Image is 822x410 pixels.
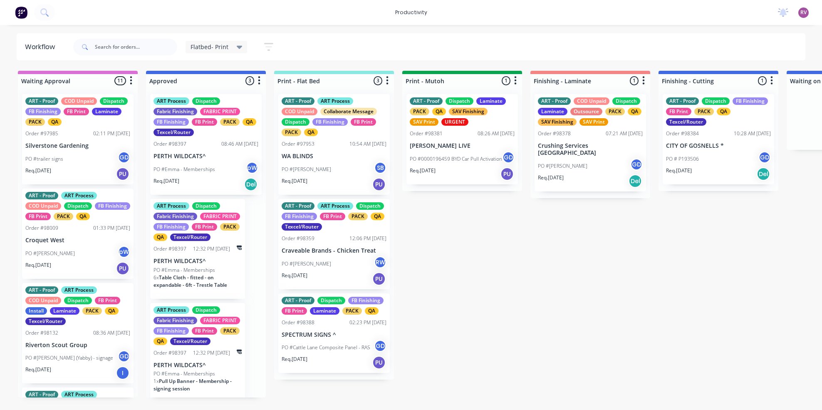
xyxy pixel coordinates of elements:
[92,108,121,115] div: Laminate
[317,202,353,210] div: ART Process
[25,286,58,294] div: ART - Proof
[105,307,119,315] div: QA
[25,167,51,174] p: Req. [DATE]
[82,307,102,315] div: PACK
[95,39,177,55] input: Search for orders...
[25,108,61,115] div: FB Finishing
[317,97,353,105] div: ART Process
[192,306,220,314] div: Dispatch
[349,319,386,326] div: 02:23 PM [DATE]
[154,274,159,281] span: 6 x
[193,245,230,253] div: 12:32 PM [DATE]
[154,378,159,385] span: 1 x
[192,97,220,105] div: Dispatch
[312,118,348,126] div: FB Finishing
[25,237,130,244] p: Croquet West
[25,97,58,105] div: ART - Proof
[200,213,240,220] div: FABRIC PRINT
[410,118,438,126] div: SAV Print
[702,97,730,105] div: Dispatch
[666,130,699,137] div: Order #98384
[348,297,384,304] div: FB Finishing
[150,199,245,299] div: ART ProcessDispatchFabric FinishingFABRIC PRINTFB FinishingFB PrintPACKQATexcel/RouterOrder #9839...
[757,167,770,181] div: Del
[282,331,386,338] p: SPECTRUM SIGNS ^
[61,286,97,294] div: ART Process
[538,118,577,126] div: SAV Finishing
[606,130,643,137] div: 07:21 AM [DATE]
[191,42,228,51] span: Flatbed- Print
[25,391,58,398] div: ART - Proof
[154,349,186,357] div: Order #98397
[118,151,130,164] div: GD
[282,297,314,304] div: ART - Proof
[282,177,307,185] p: Req. [DATE]
[446,97,473,105] div: Dispatch
[432,108,446,115] div: QA
[372,178,386,191] div: PU
[282,166,331,173] p: PO #[PERSON_NAME]
[694,108,714,115] div: PACK
[93,130,130,137] div: 02:11 PM [DATE]
[154,234,167,241] div: QA
[666,97,699,105] div: ART - Proof
[95,297,120,304] div: FB Print
[25,354,113,362] p: PO #[PERSON_NAME] (Yabby) - signage
[154,153,258,160] p: PERTH WILDCATS^
[278,94,390,195] div: ART - ProofART ProcessCOD UnpaidCollaborate MessageDispatchFB FinishingFB PrintPACKQAOrder #97953...
[356,202,384,210] div: Dispatch
[348,213,368,220] div: PACK
[666,142,771,149] p: CITY OF GOSNELLS *
[25,297,61,304] div: COD Unpaid
[605,108,625,115] div: PACK
[25,366,51,373] p: Req. [DATE]
[282,97,314,105] div: ART - Proof
[282,260,331,268] p: PO #[PERSON_NAME]
[410,155,502,163] p: PO #0000196459 BYD Car Pull Activation
[666,167,692,174] p: Req. [DATE]
[192,202,220,210] div: Dispatch
[154,202,189,210] div: ART Process
[282,108,317,115] div: COD Unpaid
[64,297,92,304] div: Dispatch
[192,118,217,126] div: FB Print
[154,317,197,324] div: Fabric Finishing
[200,108,240,115] div: FABRIC PRINT
[116,262,129,275] div: PU
[628,108,641,115] div: QA
[154,362,242,369] p: PERTH WILDCATS^
[154,166,215,173] p: PO #Emma - Memberships
[25,342,130,349] p: Riverton Scout Group
[154,213,197,220] div: Fabric Finishing
[22,283,134,384] div: ART - ProofART ProcessCOD UnpaidDispatchFB PrintInstallLaminatePACKQATexcel/RouterOrder #9813208:...
[630,158,643,171] div: GD
[372,272,386,286] div: PU
[666,155,699,163] p: PO # P193506
[666,108,691,115] div: FB Print
[570,108,602,115] div: Outsource
[372,356,386,369] div: PU
[154,378,232,392] span: Pull Up Banner - Membership - signing session
[154,118,189,126] div: FB Finishing
[154,177,179,185] p: Req. [DATE]
[25,130,58,137] div: Order #97985
[500,167,514,181] div: PU
[154,140,186,148] div: Order #98397
[246,162,258,174] div: pW
[666,118,706,126] div: Texcel/Router
[278,293,390,373] div: ART - ProofDispatchFB FinishingFB PrintLaminatePACKQAOrder #9838802:23 PM [DATE]SPECTRUM SIGNS ^P...
[282,235,314,242] div: Order #98359
[282,355,307,363] p: Req. [DATE]
[22,189,134,279] div: ART - ProofART ProcessCOD UnpaidDispatchFB FinishingFB PrintPACKQAOrder #9800901:33 PM [DATE]Croq...
[717,108,730,115] div: QA
[410,97,443,105] div: ART - Proof
[154,97,189,105] div: ART Process
[282,140,314,148] div: Order #97953
[282,118,309,126] div: Dispatch
[61,391,97,398] div: ART Process
[48,118,62,126] div: QA
[243,118,256,126] div: QA
[150,303,245,403] div: ART ProcessDispatchFabric FinishingFABRIC PRINTFB FinishingFB PrintPACKQATexcel/RouterOrder #9839...
[95,202,130,210] div: FB Finishing
[410,142,515,149] p: [PERSON_NAME] LIVE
